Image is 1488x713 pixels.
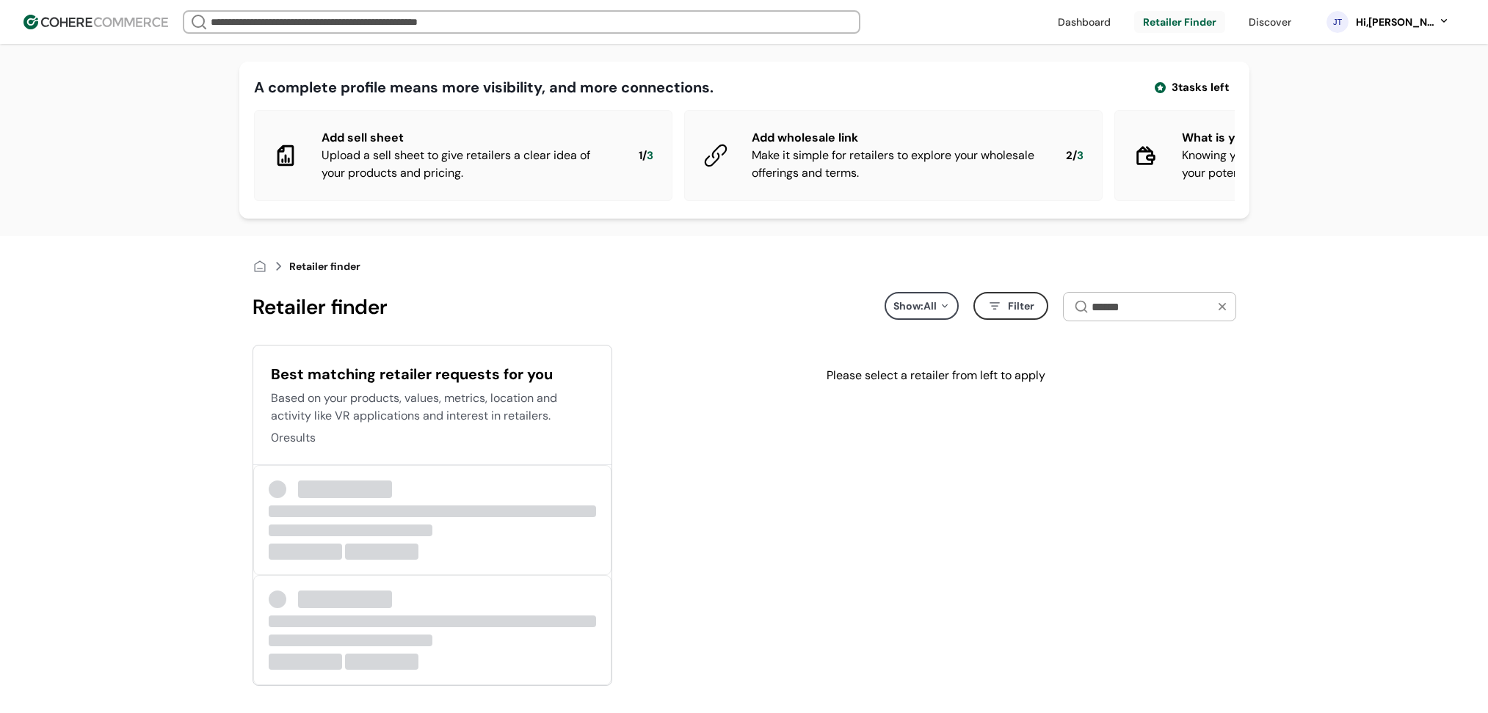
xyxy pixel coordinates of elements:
[254,76,714,98] div: A complete profile means more visibility, and more connections.
[642,147,647,164] span: /
[23,15,168,29] img: Cohere Logo
[271,363,594,385] div: Best matching retailer requests for you
[752,129,1042,147] div: Add wholesale link
[752,147,1042,182] div: Make it simple for retailers to explore your wholesale offerings and terms.
[271,390,594,425] div: Based on your products, values, metrics, location and activity like VR applications and interest ...
[973,292,1048,320] button: Filter
[322,147,615,182] div: Upload a sell sheet to give retailers a clear idea of your products and pricing.
[289,257,360,276] div: Retailer finder
[253,292,388,323] div: Retailer finder
[1354,15,1435,30] div: Hi, [PERSON_NAME]
[1008,299,1034,314] span: Filter
[271,429,316,447] div: 0 results
[885,292,959,320] div: Show: All
[636,345,1236,406] div: Please select a retailer from left to apply
[1077,147,1084,164] span: 3
[322,129,615,147] div: Add sell sheet
[1182,147,1473,182] div: Knowing your marketing budget helps us understand your potential for promotional activities.
[1354,15,1450,30] button: Hi,[PERSON_NAME]
[253,248,1236,285] nav: breadcrumb
[1066,147,1073,164] span: 2
[1073,147,1077,164] span: /
[639,147,642,164] span: 1
[1182,129,1473,147] div: What is your marketing budget?
[647,147,653,164] span: 3
[1172,79,1229,96] span: 3 tasks left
